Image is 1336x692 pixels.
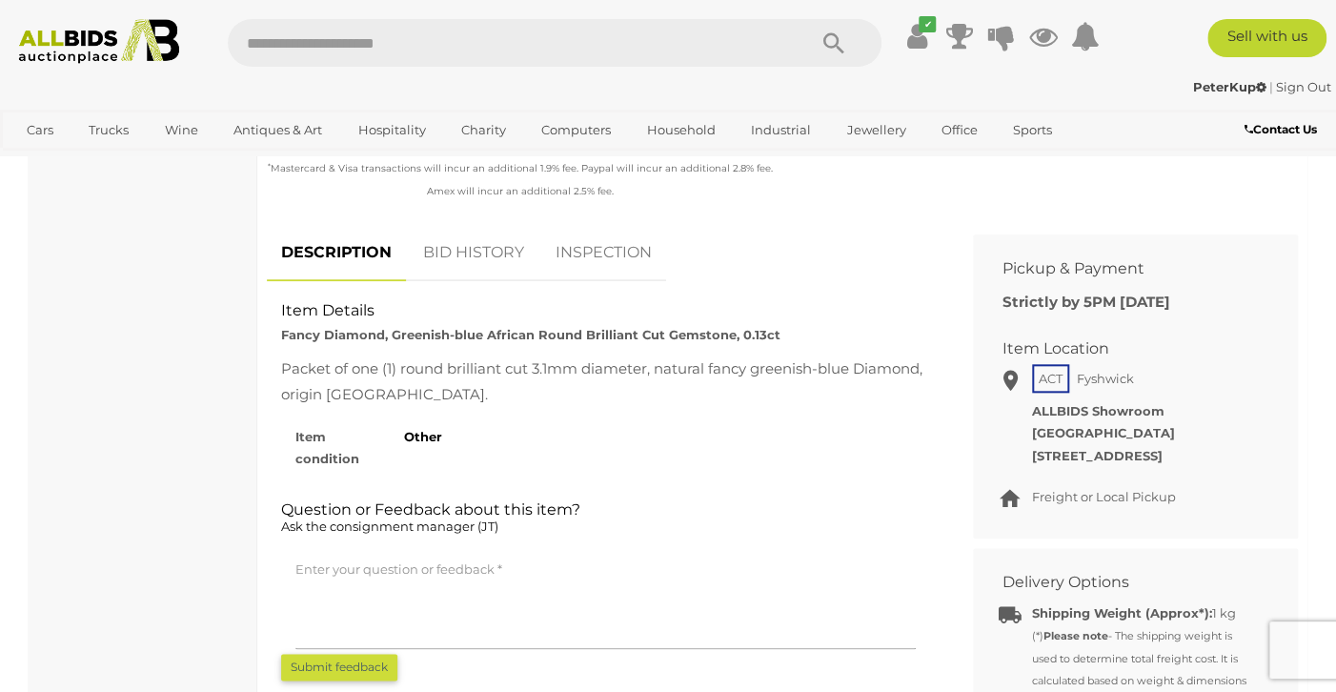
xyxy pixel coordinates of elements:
strong: [STREET_ADDRESS] [1032,448,1163,463]
strong: Item condition [295,429,359,466]
div: Packet of one (1) round brilliant cut 3.1mm diameter, natural fancy greenish-blue Diamond, origin... [281,356,930,407]
img: Allbids.com.au [10,19,189,64]
a: Household [635,114,728,146]
a: INSPECTION [541,225,666,281]
strong: PeterKup [1193,79,1266,94]
h2: Question or Feedback about this item? [281,501,930,539]
a: Jewellery [834,114,918,146]
a: Trucks [76,114,141,146]
b: Strictly by 5PM [DATE] [1002,293,1169,311]
a: Hospitality [346,114,438,146]
span: Freight or Local Pickup [1032,489,1176,504]
strong: Other [404,429,442,444]
span: | [1269,79,1273,94]
a: Industrial [739,114,823,146]
a: DESCRIPTION [267,225,406,281]
h2: Item Details [281,302,930,319]
a: Sign Out [1276,79,1331,94]
button: Submit feedback [281,654,397,681]
strong: Please note [1043,629,1108,642]
b: Contact Us [1245,122,1317,136]
a: Wine [152,114,211,146]
button: Search [786,19,881,67]
a: Charity [449,114,518,146]
a: [GEOGRAPHIC_DATA] [14,146,174,177]
a: Sports [1001,114,1064,146]
h2: Pickup & Payment [1002,260,1241,277]
a: Antiques & Art [221,114,334,146]
strong: ALLBIDS Showroom [GEOGRAPHIC_DATA] [1032,403,1175,440]
strong: Shipping Weight (Approx*): [1032,605,1212,621]
h2: Item Location [1002,340,1241,357]
small: Mastercard & Visa transactions will incur an additional 1.9% fee. Paypal will incur an additional... [268,162,773,196]
a: Office [929,114,990,146]
span: Ask the consignment manager (JT) [281,519,498,534]
a: PeterKup [1193,79,1269,94]
h2: Delivery Options [1002,574,1241,591]
span: ACT [1032,364,1069,393]
a: Computers [529,114,623,146]
a: Contact Us [1245,119,1322,140]
a: Cars [14,114,66,146]
a: BID HISTORY [409,225,538,281]
span: Fyshwick [1072,366,1139,391]
i: ✔ [919,16,936,32]
a: Sell with us [1207,19,1326,57]
a: ✔ [902,19,931,53]
strong: Fancy Diamond, Greenish-blue African Round Brilliant Cut Gemstone, 0.13ct [281,327,780,342]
